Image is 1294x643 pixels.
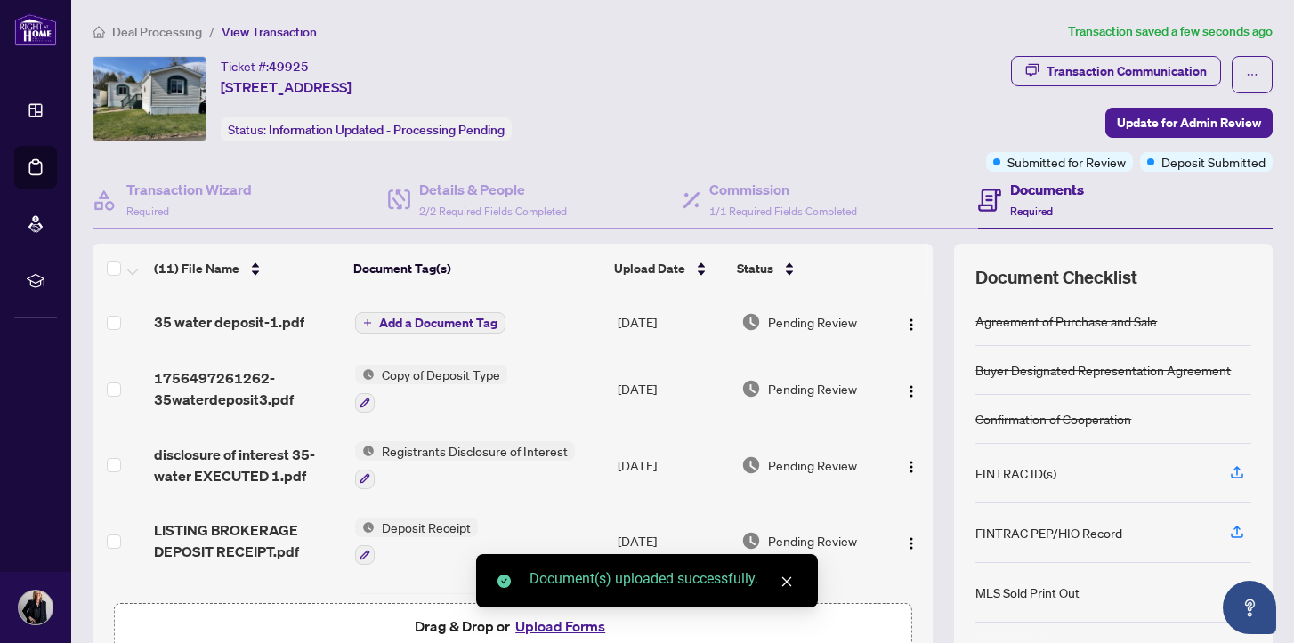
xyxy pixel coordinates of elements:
[530,568,797,590] div: Document(s) uploaded successfully.
[780,575,793,588] span: close
[975,311,1157,331] div: Agreement of Purchase and Sale
[375,365,507,384] span: Copy of Deposit Type
[709,179,857,200] h4: Commission
[897,451,926,479] button: Logo
[777,572,797,591] a: Close
[355,311,505,334] button: Add a Document Tag
[221,56,309,76] div: Ticket #:
[112,24,202,40] span: Deal Processing
[363,318,372,327] span: plus
[975,523,1122,543] div: FINTRAC PEP/HIO Record
[93,57,206,141] img: IMG-40756091_1.jpg
[14,13,57,46] img: logo
[415,615,611,638] span: Drag & Drop or
[355,312,505,334] button: Add a Document Tag
[355,441,375,461] img: Status Icon
[379,317,497,329] span: Add a Document Tag
[355,593,375,613] img: Status Icon
[741,312,761,332] img: Document Status
[375,441,575,461] span: Registrants Disclosure of Interest
[730,244,884,293] th: Status
[768,531,857,551] span: Pending Review
[355,441,575,489] button: Status IconRegistrants Disclosure of Interest
[611,427,734,503] td: [DATE]
[741,531,761,551] img: Document Status
[209,21,214,42] li: /
[222,24,317,40] span: View Transaction
[126,179,252,200] h4: Transaction Wizard
[611,503,734,580] td: [DATE]
[419,205,567,218] span: 2/2 Required Fields Completed
[1011,56,1221,86] button: Transaction Communication
[904,536,918,551] img: Logo
[614,259,685,278] span: Upload Date
[768,312,857,332] span: Pending Review
[1010,205,1053,218] span: Required
[510,615,611,638] button: Upload Forms
[897,308,926,336] button: Logo
[897,374,926,403] button: Logo
[975,409,1131,429] div: Confirmation of Cooperation
[611,350,734,427] td: [DATE]
[154,311,304,333] span: 35 water deposit-1.pdf
[154,367,340,410] span: 1756497261262-35waterdeposit3.pdf
[375,593,507,613] span: Copy of Deposit Type
[126,205,169,218] span: Required
[975,360,1231,380] div: Buyer Designated Representation Agreement
[741,379,761,398] img: Document Status
[154,444,340,486] span: disclosure of interest 35-water EXECUTED 1.pdf
[1117,109,1261,137] span: Update for Admin Review
[154,259,239,278] span: (11) File Name
[375,518,478,537] span: Deposit Receipt
[269,122,505,138] span: Information Updated - Processing Pending
[768,379,857,398] span: Pending Review
[904,317,918,332] img: Logo
[355,593,507,641] button: Status IconCopy of Deposit Type
[269,59,309,75] span: 49925
[497,575,511,588] span: check-circle
[975,265,1137,290] span: Document Checklist
[355,518,375,537] img: Status Icon
[1246,68,1258,81] span: ellipsis
[611,293,734,350] td: [DATE]
[741,455,761,475] img: Document Status
[1161,152,1266,172] span: Deposit Submitted
[1007,152,1126,172] span: Submitted for Review
[1105,108,1273,138] button: Update for Admin Review
[355,518,478,566] button: Status IconDeposit Receipt
[1047,57,1207,85] div: Transaction Communication
[19,591,53,624] img: Profile Icon
[975,583,1080,602] div: MLS Sold Print Out
[1068,21,1273,42] article: Transaction saved a few seconds ago
[975,463,1056,483] div: FINTRAC ID(s)
[904,384,918,398] img: Logo
[221,76,352,98] span: [STREET_ADDRESS]
[355,365,507,413] button: Status IconCopy of Deposit Type
[355,365,375,384] img: Status Icon
[93,26,105,38] span: home
[346,244,607,293] th: Document Tag(s)
[154,519,340,562] span: LISTING BROKERAGE DEPOSIT RECEIPT.pdf
[904,460,918,474] img: Logo
[1010,179,1084,200] h4: Documents
[737,259,773,278] span: Status
[147,244,346,293] th: (11) File Name
[419,179,567,200] h4: Details & People
[1223,581,1276,634] button: Open asap
[768,455,857,475] span: Pending Review
[607,244,730,293] th: Upload Date
[897,526,926,555] button: Logo
[221,117,512,141] div: Status:
[709,205,857,218] span: 1/1 Required Fields Completed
